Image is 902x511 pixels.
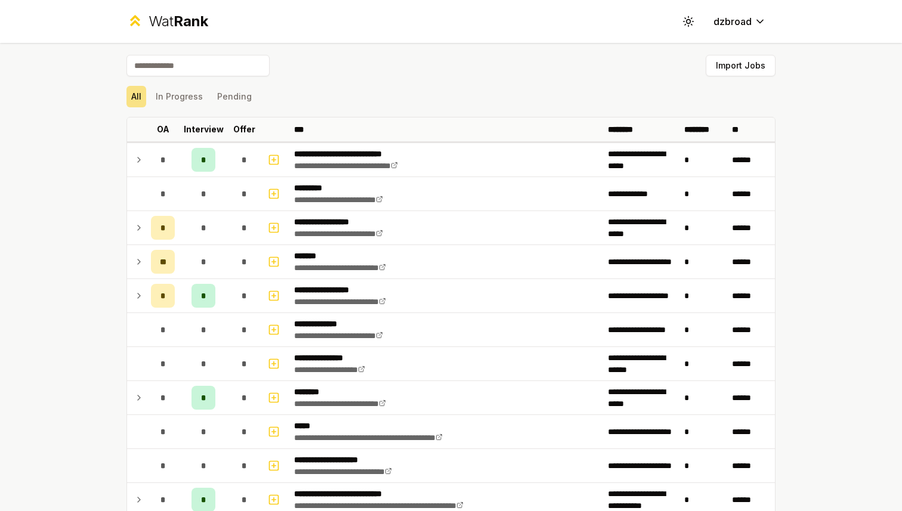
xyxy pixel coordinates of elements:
button: dzbroad [704,11,776,32]
button: Import Jobs [706,55,776,76]
a: WatRank [126,12,208,31]
p: OA [157,123,169,135]
button: Pending [212,86,257,107]
span: Rank [174,13,208,30]
button: In Progress [151,86,208,107]
span: dzbroad [713,14,752,29]
button: All [126,86,146,107]
div: Wat [149,12,208,31]
p: Interview [184,123,224,135]
p: Offer [233,123,255,135]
